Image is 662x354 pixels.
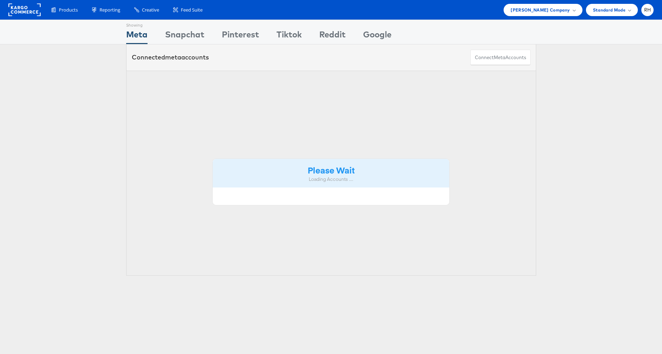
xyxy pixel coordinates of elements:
[308,164,355,176] strong: Please Wait
[222,28,259,44] div: Pinterest
[593,6,626,14] span: Standard Mode
[165,28,204,44] div: Snapchat
[142,7,159,13] span: Creative
[126,28,148,44] div: Meta
[511,6,570,14] span: [PERSON_NAME] Company
[132,53,209,62] div: Connected accounts
[319,28,346,44] div: Reddit
[494,54,505,61] span: meta
[470,50,531,65] button: ConnectmetaAccounts
[363,28,391,44] div: Google
[181,7,203,13] span: Feed Suite
[165,53,181,61] span: meta
[100,7,120,13] span: Reporting
[126,20,148,28] div: Showing
[277,28,302,44] div: Tiktok
[644,8,651,12] span: RH
[218,176,444,183] div: Loading Accounts ....
[59,7,78,13] span: Products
